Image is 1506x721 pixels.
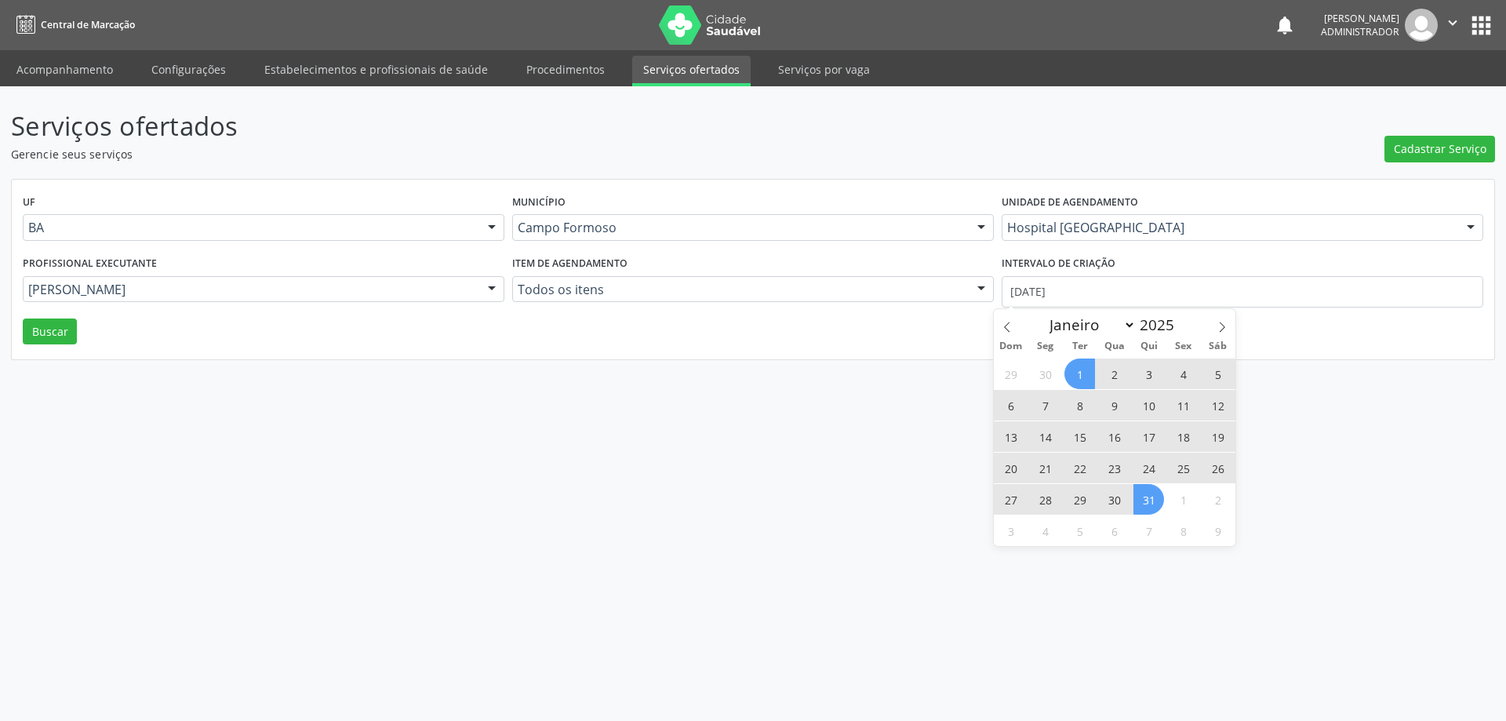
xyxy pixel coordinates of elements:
[1063,341,1097,351] span: Ter
[1384,136,1495,162] button: Cadastrar Serviço
[1321,12,1399,25] div: [PERSON_NAME]
[995,359,1026,389] span: Junho 29, 2025
[23,319,77,345] button: Buscar
[1064,515,1095,546] span: Agosto 5, 2025
[1136,315,1188,335] input: Year
[23,191,35,215] label: UF
[518,220,962,235] span: Campo Formoso
[5,56,124,83] a: Acompanhamento
[1002,252,1115,276] label: Intervalo de criação
[1168,453,1199,483] span: Julho 25, 2025
[1133,453,1164,483] span: Julho 24, 2025
[1133,515,1164,546] span: Agosto 7, 2025
[1168,484,1199,515] span: Agosto 1, 2025
[1064,453,1095,483] span: Julho 22, 2025
[1202,359,1233,389] span: Julho 5, 2025
[1444,14,1461,31] i: 
[767,56,881,83] a: Serviços por vaga
[1202,453,1233,483] span: Julho 26, 2025
[1099,515,1129,546] span: Agosto 6, 2025
[632,56,751,86] a: Serviços ofertados
[1030,453,1060,483] span: Julho 21, 2025
[1168,390,1199,421] span: Julho 11, 2025
[1064,359,1095,389] span: Julho 1, 2025
[1064,484,1095,515] span: Julho 29, 2025
[1168,421,1199,452] span: Julho 18, 2025
[1099,484,1129,515] span: Julho 30, 2025
[1030,515,1060,546] span: Agosto 4, 2025
[1002,276,1483,308] input: Selecione um intervalo
[1030,421,1060,452] span: Julho 14, 2025
[1097,341,1132,351] span: Qua
[28,220,472,235] span: BA
[1168,359,1199,389] span: Julho 4, 2025
[995,515,1026,546] span: Agosto 3, 2025
[994,341,1028,351] span: Dom
[1202,484,1233,515] span: Agosto 2, 2025
[1166,341,1201,351] span: Sex
[995,421,1026,452] span: Julho 13, 2025
[995,484,1026,515] span: Julho 27, 2025
[1099,390,1129,421] span: Julho 9, 2025
[1438,9,1468,42] button: 
[1202,421,1233,452] span: Julho 19, 2025
[11,107,1049,146] p: Serviços ofertados
[1133,484,1164,515] span: Julho 31, 2025
[1321,25,1399,38] span: Administrador
[23,252,157,276] label: Profissional executante
[41,18,135,31] span: Central de Marcação
[1002,191,1138,215] label: Unidade de agendamento
[1468,12,1495,39] button: apps
[1202,390,1233,421] span: Julho 12, 2025
[253,56,499,83] a: Estabelecimentos e profissionais de saúde
[518,282,962,297] span: Todos os itens
[1007,220,1451,235] span: Hospital [GEOGRAPHIC_DATA]
[1099,453,1129,483] span: Julho 23, 2025
[1201,341,1235,351] span: Sáb
[1168,515,1199,546] span: Agosto 8, 2025
[512,191,566,215] label: Município
[1133,390,1164,421] span: Julho 10, 2025
[995,390,1026,421] span: Julho 6, 2025
[1405,9,1438,42] img: img
[1202,515,1233,546] span: Agosto 9, 2025
[1099,421,1129,452] span: Julho 16, 2025
[1030,359,1060,389] span: Junho 30, 2025
[1132,341,1166,351] span: Qui
[1064,390,1095,421] span: Julho 8, 2025
[11,146,1049,162] p: Gerencie seus serviços
[515,56,616,83] a: Procedimentos
[512,252,627,276] label: Item de agendamento
[1064,421,1095,452] span: Julho 15, 2025
[28,282,472,297] span: [PERSON_NAME]
[1133,359,1164,389] span: Julho 3, 2025
[1042,314,1136,336] select: Month
[1030,484,1060,515] span: Julho 28, 2025
[1394,140,1486,157] span: Cadastrar Serviço
[11,12,135,38] a: Central de Marcação
[1099,359,1129,389] span: Julho 2, 2025
[1274,14,1296,36] button: notifications
[1133,421,1164,452] span: Julho 17, 2025
[1030,390,1060,421] span: Julho 7, 2025
[140,56,237,83] a: Configurações
[995,453,1026,483] span: Julho 20, 2025
[1028,341,1063,351] span: Seg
